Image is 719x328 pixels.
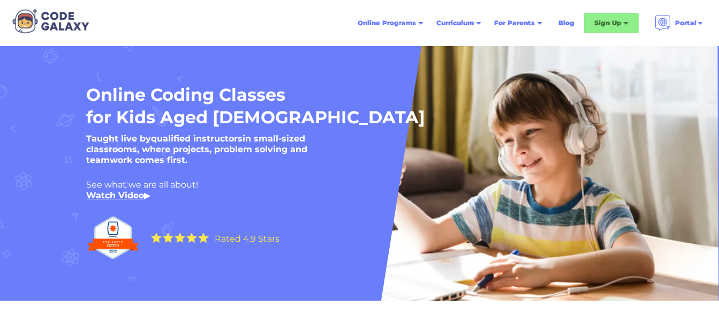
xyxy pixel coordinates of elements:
div: Portal [648,11,710,35]
div: Sign Up [594,18,621,28]
div: Sign Up [584,13,639,33]
strong: qualified instructors [151,133,243,144]
img: Yellow Star - the Code Galaxy [175,233,185,243]
a: Blog [552,13,581,33]
div: Portal [675,18,697,28]
div: For Parents [494,18,535,28]
div: Rated 4.9 Stars [215,235,279,243]
img: Yellow Star - the Code Galaxy [198,233,209,243]
div: For Parents [488,13,549,33]
img: Yellow Star - the Code Galaxy [151,233,162,243]
img: Yellow Star - the Code Galaxy [163,233,173,243]
div: See what we are all about! ‍ ▶ [86,180,600,201]
img: Yellow Star - the Code Galaxy [186,233,197,243]
h1: Online Coding Classes for Kids Aged [DEMOGRAPHIC_DATA] [86,84,549,128]
div: Curriculum [430,13,488,33]
div: Online Programs [358,18,416,28]
div: Curriculum [436,18,474,28]
div: Online Programs [351,13,430,33]
h5: Taught live by in small-sized classrooms, where projects, problem solving and teamwork comes first. [86,133,354,166]
img: Top Rated edtech company [86,212,140,264]
a: Watch Video [86,190,144,200]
